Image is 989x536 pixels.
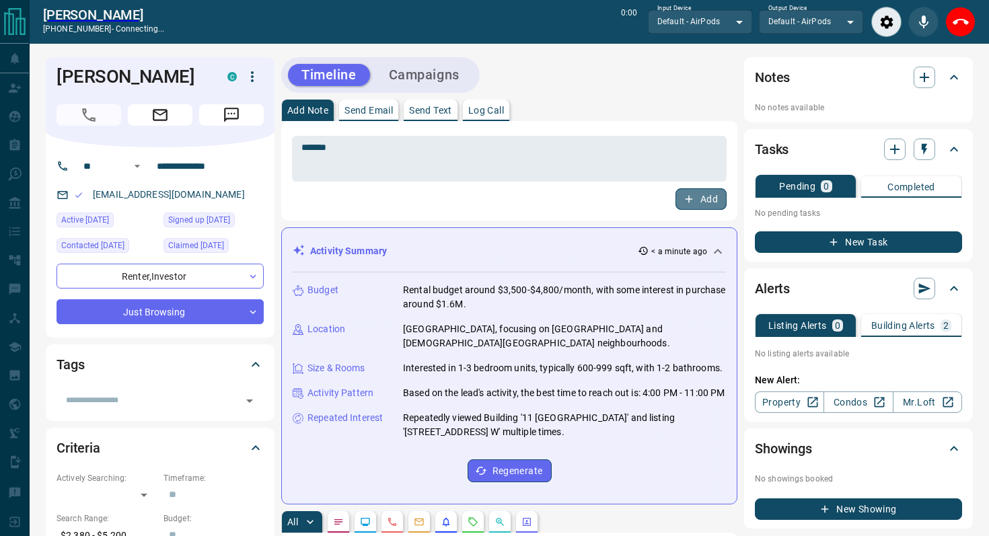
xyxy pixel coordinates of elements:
[521,516,532,527] svg: Agent Actions
[755,473,962,485] p: No showings booked
[755,133,962,165] div: Tasks
[168,213,230,227] span: Signed up [DATE]
[755,391,824,413] a: Property
[61,213,109,227] span: Active [DATE]
[293,239,726,264] div: Activity Summary< a minute ago
[403,361,723,375] p: Interested in 1-3 bedroom units, typically 600-999 sqft, with 1-2 bathrooms.
[116,24,164,34] span: connecting...
[287,106,328,115] p: Add Note
[57,437,100,459] h2: Criteria
[755,278,790,299] h2: Alerts
[755,438,812,459] h2: Showings
[755,203,962,223] p: No pending tasks
[163,238,264,257] div: Mon Feb 24 2020
[375,64,473,86] button: Campaigns
[657,4,692,13] label: Input Device
[755,348,962,360] p: No listing alerts available
[823,391,893,413] a: Condos
[403,322,726,350] p: [GEOGRAPHIC_DATA], focusing on [GEOGRAPHIC_DATA] and [DEMOGRAPHIC_DATA][GEOGRAPHIC_DATA] neighbou...
[57,432,264,464] div: Criteria
[287,517,298,527] p: All
[441,516,451,527] svg: Listing Alerts
[468,516,478,527] svg: Requests
[57,472,157,484] p: Actively Searching:
[759,10,863,33] div: Default - AirPods
[755,272,962,305] div: Alerts
[57,238,157,257] div: Fri Oct 10 2025
[887,182,935,192] p: Completed
[871,321,935,330] p: Building Alerts
[755,139,789,160] h2: Tasks
[43,23,164,35] p: [PHONE_NUMBER] -
[651,245,707,258] p: < a minute ago
[43,7,164,23] a: [PERSON_NAME]
[57,104,121,126] span: Call
[74,190,83,200] svg: Email Valid
[360,516,371,527] svg: Lead Browsing Activity
[494,516,505,527] svg: Opportunities
[163,512,264,525] p: Budget:
[333,516,344,527] svg: Notes
[129,158,145,174] button: Open
[779,182,815,191] p: Pending
[768,4,807,13] label: Output Device
[240,391,259,410] button: Open
[755,102,962,114] p: No notes available
[168,239,224,252] span: Claimed [DATE]
[163,213,264,231] div: Mon Feb 24 2020
[755,498,962,520] button: New Showing
[755,61,962,93] div: Notes
[57,213,157,231] div: Sun Oct 12 2025
[57,264,264,289] div: Renter , Investor
[93,189,245,200] a: [EMAIL_ADDRESS][DOMAIN_NAME]
[288,64,370,86] button: Timeline
[307,283,338,297] p: Budget
[310,244,387,258] p: Activity Summary
[943,321,949,330] p: 2
[468,459,552,482] button: Regenerate
[755,231,962,253] button: New Task
[307,411,383,425] p: Repeated Interest
[835,321,840,330] p: 0
[57,512,157,525] p: Search Range:
[648,10,752,33] div: Default - AirPods
[307,386,373,400] p: Activity Pattern
[893,391,962,413] a: Mr.Loft
[307,322,345,336] p: Location
[823,182,829,191] p: 0
[387,516,398,527] svg: Calls
[755,373,962,387] p: New Alert:
[307,361,365,375] p: Size & Rooms
[908,7,939,37] div: Mute
[468,106,504,115] p: Log Call
[675,188,727,210] button: Add
[414,516,425,527] svg: Emails
[621,7,637,37] p: 0:00
[768,321,827,330] p: Listing Alerts
[945,7,976,37] div: End Call
[755,67,790,88] h2: Notes
[871,7,902,37] div: Audio Settings
[755,432,962,465] div: Showings
[57,348,264,381] div: Tags
[57,66,207,87] h1: [PERSON_NAME]
[403,283,726,311] p: Rental budget around $3,500-$4,800/month, with some interest in purchase around $1.6M.
[403,411,726,439] p: Repeatedly viewed Building '11 [GEOGRAPHIC_DATA]' and listing '[STREET_ADDRESS] W' multiple times.
[163,472,264,484] p: Timeframe:
[403,386,725,400] p: Based on the lead's activity, the best time to reach out is: 4:00 PM - 11:00 PM
[61,239,124,252] span: Contacted [DATE]
[128,104,192,126] span: Email
[199,104,264,126] span: Message
[344,106,393,115] p: Send Email
[227,72,237,81] div: condos.ca
[57,299,264,324] div: Just Browsing
[409,106,452,115] p: Send Text
[57,354,84,375] h2: Tags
